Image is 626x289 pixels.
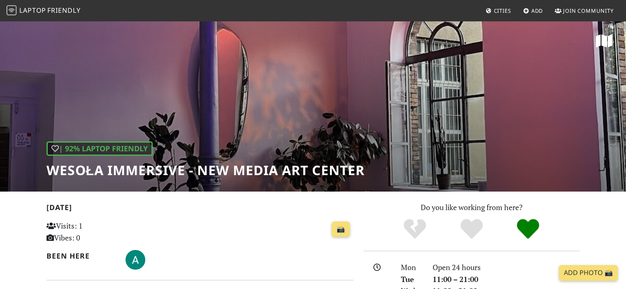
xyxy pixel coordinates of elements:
[552,3,617,18] a: Join Community
[482,3,514,18] a: Cities
[428,261,585,273] div: Open 24 hours
[19,6,46,15] span: Laptop
[396,261,427,273] div: Mon
[47,203,354,215] h2: [DATE]
[494,7,511,14] span: Cities
[563,7,614,14] span: Join Community
[396,273,427,285] div: Tue
[332,222,350,237] a: 📸
[443,218,500,240] div: Yes
[47,162,365,178] h1: Wesoła Immersive - New Media Art Center
[7,5,16,15] img: LaptopFriendly
[520,3,547,18] a: Add
[47,220,142,244] p: Visits: 1 Vibes: 0
[559,265,618,281] a: Add Photo 📸
[47,252,116,260] h2: Been here
[47,141,153,156] div: | 92% Laptop Friendly
[428,273,585,285] div: 11:00 – 21:00
[363,201,580,213] p: Do you like working from here?
[126,254,145,264] span: Aleksandra R.
[126,250,145,270] img: 6742-aleksandra.jpg
[500,218,556,240] div: Definitely!
[47,6,80,15] span: Friendly
[386,218,443,240] div: No
[531,7,543,14] span: Add
[7,4,81,18] a: LaptopFriendly LaptopFriendly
